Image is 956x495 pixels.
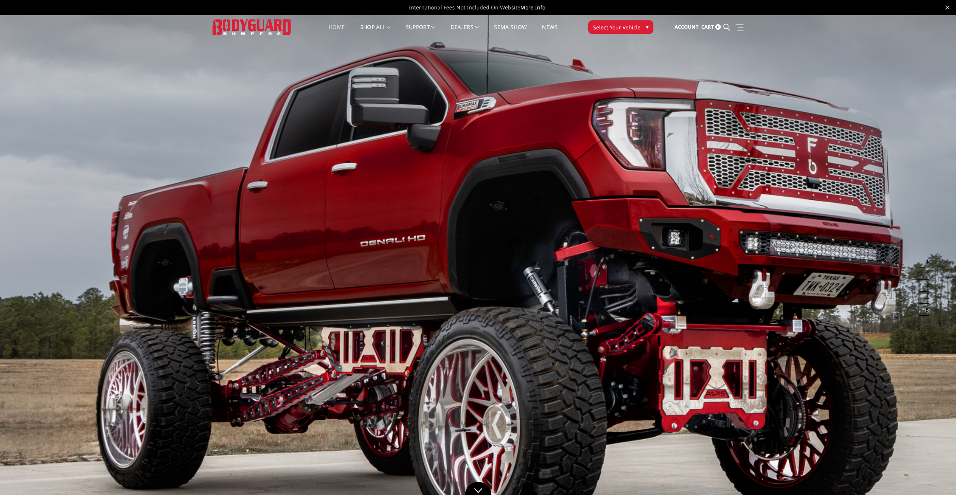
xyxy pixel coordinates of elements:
a: Dealers [451,24,479,39]
a: shop all [360,24,391,39]
a: Click to Down [465,482,491,495]
button: Select Your Vehicle [588,20,653,34]
a: More Info [520,4,545,11]
button: 5 of 5 [921,304,929,316]
button: 1 of 5 [921,255,929,267]
span: ▾ [646,23,649,31]
span: Cart [701,23,714,30]
img: BODYGUARD BUMPERS [213,19,292,35]
button: 4 of 5 [921,292,929,304]
a: Support [406,24,436,39]
a: News [542,24,557,39]
span: Account [675,23,699,30]
a: Cart 0 [701,17,721,37]
button: 3 of 5 [921,280,929,292]
span: 0 [715,24,721,30]
a: Home [329,24,345,39]
button: 2 of 5 [921,267,929,280]
a: Account [675,17,699,37]
a: SEMA Show [494,24,527,39]
span: Select Your Vehicle [593,23,641,31]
